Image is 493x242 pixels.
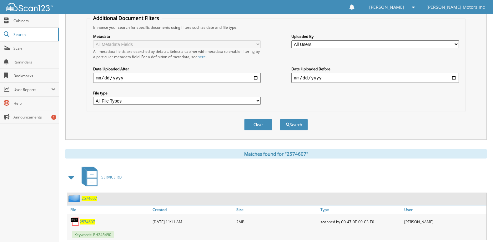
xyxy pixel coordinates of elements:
[6,3,53,11] img: scan123-logo-white.svg
[462,212,493,242] iframe: Chat Widget
[291,34,459,39] label: Uploaded By
[13,46,56,51] span: Scan
[68,194,82,202] img: folder2.png
[319,215,403,228] div: scanned by C0-47-0E-00-C3-E0
[291,66,459,72] label: Date Uploaded Before
[198,54,206,59] a: here
[151,205,235,214] a: Created
[93,66,260,72] label: Date Uploaded After
[13,114,56,120] span: Announcements
[72,231,114,238] span: Keywords: PH245490
[235,205,319,214] a: Size
[13,32,55,37] span: Search
[82,196,97,201] a: 2574607
[93,49,260,59] div: All metadata fields are searched by default. Select a cabinet with metadata to enable filtering b...
[426,5,485,9] span: [PERSON_NAME] Motors Inc
[101,174,122,180] span: SERVICE RO
[13,101,56,106] span: Help
[51,115,56,120] div: 1
[93,34,260,39] label: Metadata
[403,215,486,228] div: [PERSON_NAME]
[13,87,51,92] span: User Reports
[319,205,403,214] a: Type
[235,215,319,228] div: 2MB
[13,59,56,65] span: Reminders
[280,119,308,130] button: Search
[151,215,235,228] div: [DATE] 11:11 AM
[369,5,404,9] span: [PERSON_NAME]
[70,217,80,226] img: PDF.png
[93,90,260,96] label: File type
[65,149,487,159] div: Matches found for "2574607"
[78,165,122,189] a: SERVICE RO
[67,205,151,214] a: File
[403,205,486,214] a: User
[244,119,272,130] button: Clear
[90,25,462,30] div: Enhance your search for specific documents using filters such as date and file type.
[93,73,260,83] input: start
[80,219,95,224] a: 2574607
[291,73,459,83] input: end
[13,18,56,23] span: Cabinets
[13,73,56,78] span: Bookmarks
[90,15,162,22] legend: Additional Document Filters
